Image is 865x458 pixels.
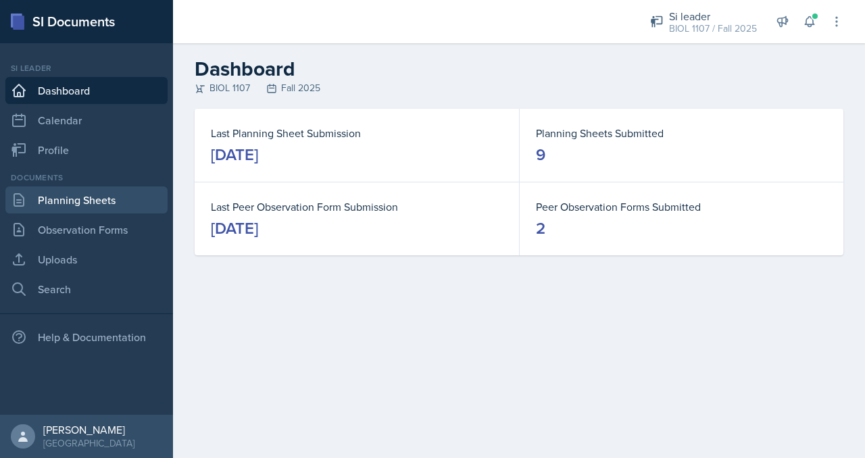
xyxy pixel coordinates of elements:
div: Help & Documentation [5,324,168,351]
div: [DATE] [211,218,258,239]
div: BIOL 1107 Fall 2025 [195,81,843,95]
h2: Dashboard [195,57,843,81]
div: [GEOGRAPHIC_DATA] [43,436,134,450]
dt: Last Peer Observation Form Submission [211,199,503,215]
a: Search [5,276,168,303]
div: [DATE] [211,144,258,166]
div: Si leader [5,62,168,74]
div: [PERSON_NAME] [43,423,134,436]
a: Profile [5,136,168,163]
dt: Last Planning Sheet Submission [211,125,503,141]
div: 9 [536,144,545,166]
a: Calendar [5,107,168,134]
dt: Peer Observation Forms Submitted [536,199,827,215]
a: Dashboard [5,77,168,104]
dt: Planning Sheets Submitted [536,125,827,141]
a: Observation Forms [5,216,168,243]
div: 2 [536,218,545,239]
div: Si leader [669,8,757,24]
a: Planning Sheets [5,186,168,213]
div: BIOL 1107 / Fall 2025 [669,22,757,36]
div: Documents [5,172,168,184]
a: Uploads [5,246,168,273]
